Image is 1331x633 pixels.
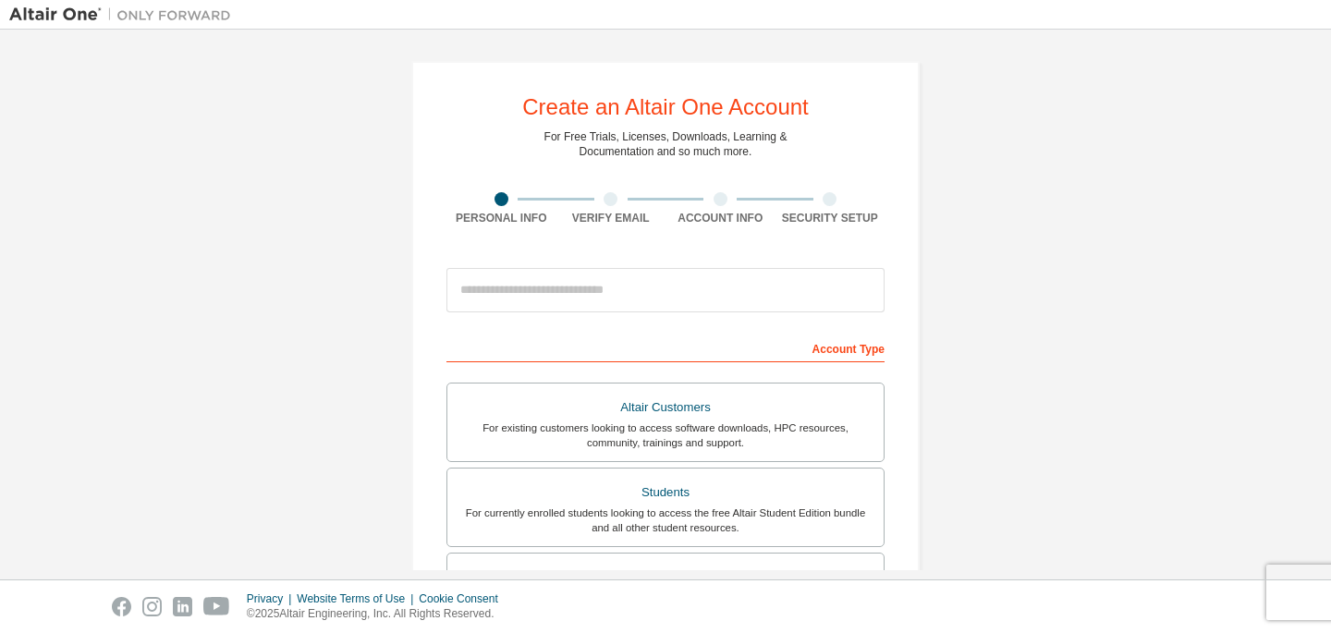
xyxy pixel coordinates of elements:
[419,591,508,606] div: Cookie Consent
[203,597,230,616] img: youtube.svg
[446,333,885,362] div: Account Type
[775,211,885,225] div: Security Setup
[544,129,788,159] div: For Free Trials, Licenses, Downloads, Learning & Documentation and so much more.
[522,96,809,118] div: Create an Altair One Account
[556,211,666,225] div: Verify Email
[9,6,240,24] img: Altair One
[247,606,509,622] p: © 2025 Altair Engineering, Inc. All Rights Reserved.
[458,480,873,505] div: Students
[665,211,775,225] div: Account Info
[142,597,162,616] img: instagram.svg
[173,597,192,616] img: linkedin.svg
[446,211,556,225] div: Personal Info
[247,591,297,606] div: Privacy
[458,505,873,535] div: For currently enrolled students looking to access the free Altair Student Edition bundle and all ...
[297,591,419,606] div: Website Terms of Use
[458,420,873,450] div: For existing customers looking to access software downloads, HPC resources, community, trainings ...
[112,597,131,616] img: facebook.svg
[458,565,873,590] div: Faculty
[458,395,873,420] div: Altair Customers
